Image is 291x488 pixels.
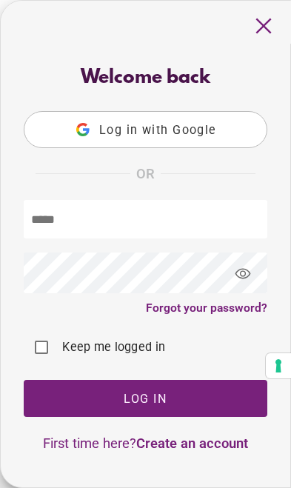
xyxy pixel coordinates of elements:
div: Welcome back [24,67,267,89]
p: First time here? [24,435,267,451]
button: Log In [24,380,267,417]
span: Log in with Google [99,123,217,137]
a: Forgot your password? [146,301,267,315]
label: Keep me logged in [59,338,165,355]
span: Log In [124,391,167,405]
a: Create an account [136,435,248,451]
span: close [250,12,278,40]
button: Your consent preferences for tracking technologies [266,353,291,378]
button: Log in with Google [24,111,267,148]
span: visibility [223,254,263,294]
span: OR [136,163,155,184]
